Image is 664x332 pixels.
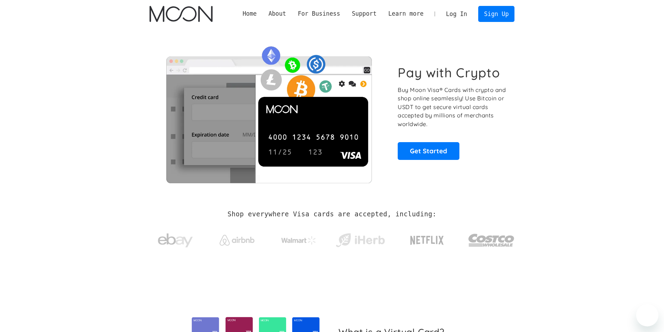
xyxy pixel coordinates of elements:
iframe: Кнопка запуска окна обмена сообщениями [636,304,658,326]
a: Airbnb [211,228,263,249]
div: For Business [298,9,340,18]
a: Home [237,9,262,18]
div: Learn more [382,9,429,18]
div: About [262,9,292,18]
div: Learn more [388,9,423,18]
a: Get Started [398,142,459,160]
img: Netflix [410,232,444,249]
img: ebay [158,230,193,252]
a: Costco [468,220,515,257]
h1: Pay with Crypto [398,65,500,80]
img: Walmart [281,236,316,245]
a: Walmart [273,229,325,248]
img: Costco [468,227,515,253]
img: Moon Cards let you spend your crypto anywhere Visa is accepted. [150,41,388,183]
h2: Shop everywhere Visa cards are accepted, including: [228,210,436,218]
img: Moon Logo [150,6,213,22]
a: home [150,6,213,22]
a: Log In [440,6,473,22]
div: Support [352,9,376,18]
img: Airbnb [220,235,254,246]
div: About [268,9,286,18]
div: For Business [292,9,346,18]
img: iHerb [334,231,386,249]
p: Buy Moon Visa® Cards with crypto and shop online seamlessly! Use Bitcoin or USDT to get secure vi... [398,86,507,129]
a: iHerb [334,224,386,253]
div: Support [346,9,382,18]
a: Netflix [396,225,458,253]
a: ebay [150,223,201,255]
a: Sign Up [478,6,514,22]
